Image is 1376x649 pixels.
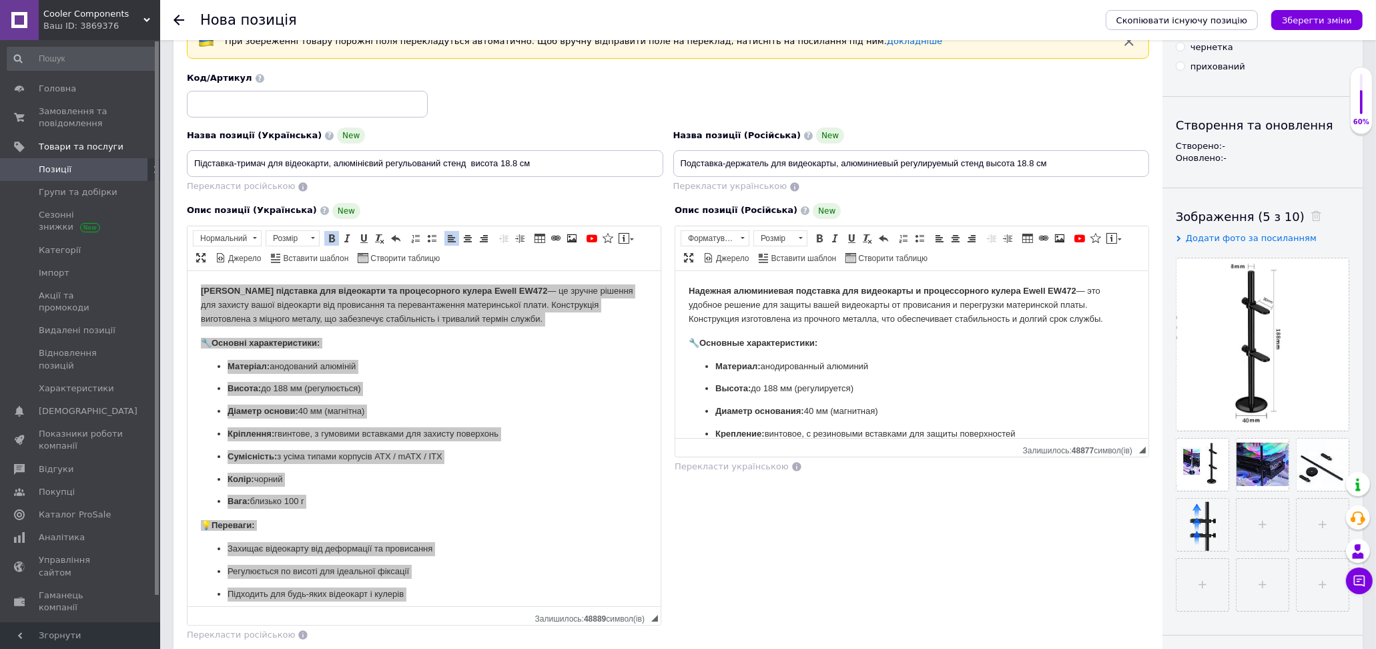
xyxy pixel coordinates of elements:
a: Зменшити відступ [984,231,999,246]
a: Докладніше [887,36,942,46]
p: винтовое, с резиновыми вставками для защиты поверхностей [40,156,433,170]
strong: Диаметр основания: [40,135,129,145]
strong: Крепление: [40,158,89,168]
a: Форматування [681,230,749,246]
a: Зображення [1052,231,1067,246]
p: 40 мм (магнітна) [40,134,433,148]
p: з усіма типами корпусів ATX / mATX / ITX [40,179,433,193]
input: Наприклад, H&M жіноча сукня зелена 38 розмір вечірня максі з блискітками [187,150,663,177]
strong: Основные характеристики: [24,67,142,77]
span: Створити таблицю [368,253,440,264]
div: чернетка [1190,41,1233,53]
a: Вставити/видалити маркований список [424,231,439,246]
span: Управління сайтом [39,554,123,578]
a: Збільшити відступ [512,231,527,246]
span: New [337,128,365,144]
div: Ваш ID: 3869376 [43,20,160,32]
span: Розмір [754,231,794,246]
a: Таблиця [533,231,547,246]
span: New [813,203,841,219]
a: Курсив (Ctrl+I) [828,231,843,246]
p: анодований алюміній [40,89,433,103]
a: Видалити форматування [860,231,875,246]
span: Нормальний [194,231,248,246]
div: Зображення (5 з 10) [1176,208,1349,225]
strong: [PERSON_NAME] підставка для відеокарти та процесорного кулера Ewell EW472 [13,15,360,25]
p: анодированный алюминий [40,89,433,103]
body: Редактор, 993C36F5-1B24-4513-B73C-1E6A2B9DF0BD [13,13,460,529]
div: 60% [1351,118,1372,127]
input: Пошук [7,47,157,71]
a: Вставити шаблон [269,250,351,265]
span: Код/Артикул [187,73,252,83]
span: Назва позиції (Російська) [673,130,801,140]
span: Джерело [226,253,262,264]
a: По лівому краю [444,231,459,246]
span: 48889 [584,614,606,624]
span: Аналітика [39,531,85,544]
span: Головна [39,83,76,95]
div: Кiлькiсть символiв [535,611,651,624]
a: Зображення [565,231,579,246]
a: Вставити іконку [601,231,615,246]
a: Збільшити відступ [1000,231,1015,246]
span: Cooler Components [43,8,143,20]
a: Вставити/Редагувати посилання (Ctrl+L) [549,231,563,246]
span: Видалені позиції [39,324,115,337]
span: Товари та послуги [39,141,123,153]
span: Форматування [681,231,736,246]
a: Таблиця [1020,231,1035,246]
p: Регулюється по висоті для ідеальної фіксації [40,294,433,308]
span: Створити таблицю [856,253,928,264]
a: По центру [948,231,963,246]
strong: Колір: [40,203,67,213]
p: до 188 мм (регулируется) [40,111,433,125]
div: Кiлькiсть символiв [1023,443,1139,455]
span: Категорії [39,244,81,256]
span: Відновлення позицій [39,347,123,371]
div: Повернутися назад [174,15,184,25]
a: Зменшити відступ [496,231,511,246]
span: Скопіювати існуючу позицію [1116,15,1247,25]
a: Вставити шаблон [757,250,839,265]
iframe: Редактор, 993C36F5-1B24-4513-B73C-1E6A2B9DF0BD [188,271,661,606]
span: При збереженні товару порожні поля перекладуться автоматично. Щоб вручну відправити поле на перек... [225,36,942,46]
a: Підкреслений (Ctrl+U) [844,231,859,246]
span: Вставити шаблон [769,253,837,264]
span: Назва позиції (Українська) [187,130,322,140]
span: Замовлення та повідомлення [39,105,123,130]
a: Додати відео з YouTube [585,231,599,246]
h4: 🔧 [13,67,460,77]
input: Наприклад, H&M жіноча сукня зелена 38 розмір вечірня максі з блискітками [673,150,1150,177]
button: Скопіювати існуючу позицію [1106,10,1258,30]
span: Покупці [39,486,75,498]
strong: Высота: [40,112,75,122]
span: Акції та промокоди [39,290,123,314]
strong: Вага: [40,225,63,235]
span: Перекласти російською [187,181,295,191]
strong: Кріплення: [40,158,87,168]
a: Курсив (Ctrl+I) [340,231,355,246]
h4: 💡 [13,249,460,260]
strong: Висота: [40,112,73,122]
span: Сезонні знижки [39,209,123,233]
div: Оновлено: - [1176,152,1349,164]
a: Додати відео з YouTube [1072,231,1087,246]
a: Вставити/видалити нумерований список [408,231,423,246]
img: :flag-ua: [198,33,214,49]
span: Показники роботи компанії [39,428,123,452]
span: [DEMOGRAPHIC_DATA] [39,405,137,417]
span: Потягніть для зміни розмірів [651,615,658,622]
div: 60% Якість заповнення [1350,67,1373,134]
a: Вставити/Редагувати посилання (Ctrl+L) [1036,231,1051,246]
span: Імпорт [39,267,69,279]
a: Вставити повідомлення [617,231,636,246]
span: Розмір [266,231,306,246]
a: Створити таблицю [356,250,442,265]
a: Повернути (Ctrl+Z) [876,231,891,246]
span: Гаманець компанії [39,590,123,614]
a: Нормальний [193,230,262,246]
button: Чат з покупцем [1346,568,1373,594]
a: Максимізувати [681,250,696,265]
